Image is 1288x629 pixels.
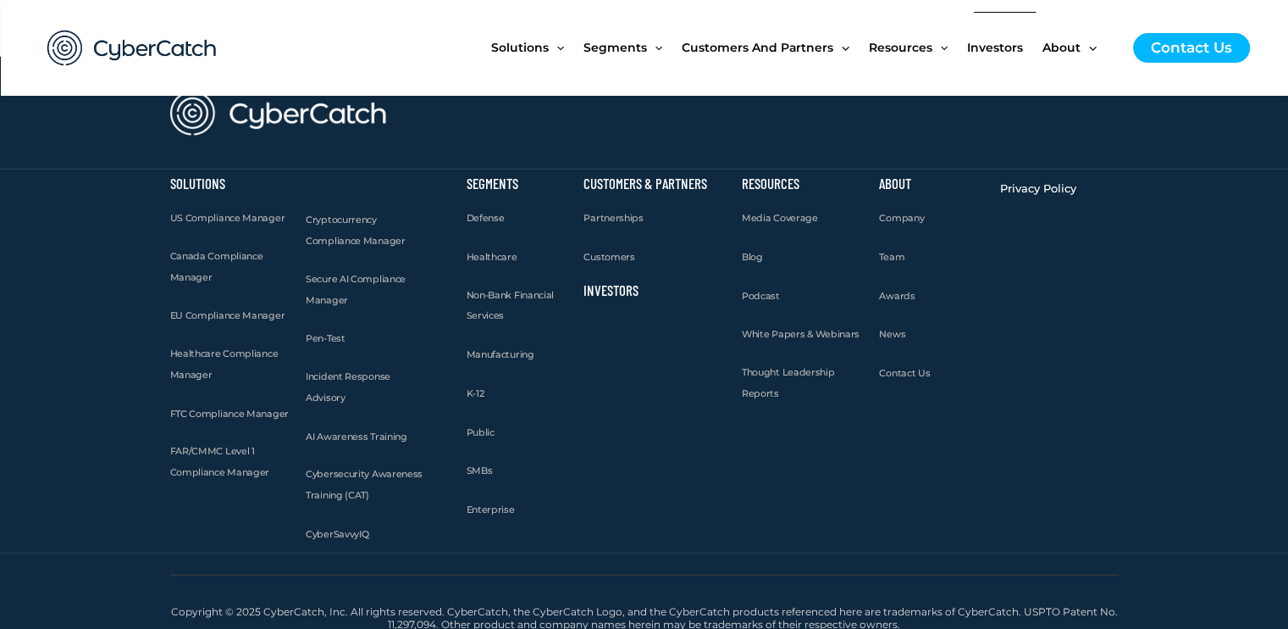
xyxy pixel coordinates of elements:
[1081,12,1096,83] span: Menu Toggle
[879,247,904,268] a: Team
[170,404,289,425] a: FTC Compliance Manager
[306,273,406,306] span: Secure AI Compliance Manager
[466,289,554,322] span: Non-Bank Financial Services
[682,12,833,83] span: Customers and Partners
[879,324,905,345] a: News
[306,426,407,448] a: AI Awareness Training
[466,212,504,224] span: Defense
[306,468,423,501] span: Cybersecurity Awareness Training (CAT)
[1133,33,1250,63] a: Contact Us
[742,362,863,404] a: Thought Leadership Reports
[1042,12,1081,83] span: About
[879,363,930,384] a: Contact Us
[466,285,567,327] a: Non-Bank Financial Services
[879,178,983,190] h2: About
[466,387,484,399] span: K-12
[742,251,763,263] span: Blog
[170,250,263,283] span: Canada Compliance Manager
[491,12,549,83] span: Solutions
[742,328,860,340] span: White Papers & Webinars
[170,309,285,321] span: EU Compliance Manager
[932,12,948,83] span: Menu Toggle
[1000,181,1076,195] span: Privacy Policy
[549,12,564,83] span: Menu Toggle
[466,499,514,520] a: Enterprise
[466,460,492,481] a: SMBs
[583,178,725,190] h2: Customers & Partners
[170,208,285,229] a: US Compliance Manager
[306,370,390,404] span: Incident Response Advisory
[967,12,1023,83] span: Investors
[466,383,484,404] a: K-12
[742,324,860,345] a: White Papers & Webinars
[742,286,780,307] a: Podcast
[879,212,924,224] span: Company
[466,504,514,515] span: Enterprise
[466,422,494,443] a: Public
[583,212,643,224] span: Partnerships
[466,251,517,263] span: Healthcare
[647,12,662,83] span: Menu Toggle
[583,12,647,83] span: Segments
[306,328,345,349] a: Pen-Test
[879,208,924,229] a: Company
[833,12,849,83] span: Menu Toggle
[170,343,290,386] a: Healthcare Compliance Manager
[466,426,494,438] span: Public
[583,247,634,268] a: Customers
[742,290,780,302] span: Podcast
[1000,178,1076,199] a: Privacy Policy
[170,178,290,190] h2: Solutions
[466,348,533,360] span: Manufacturing
[583,208,643,229] a: Partnerships
[306,366,429,409] a: Incident Response Advisory
[491,12,1116,83] nav: Site Navigation: New Main Menu
[879,290,915,302] span: Awards
[879,251,904,263] span: Team
[306,269,429,311] a: Secure AI Compliance Manager
[170,408,289,420] span: FTC Compliance Manager
[306,332,345,344] span: Pen-Test
[306,209,429,252] a: Cryptocurrency Compliance Manager
[879,328,905,340] span: News
[583,281,638,298] a: Investors
[170,348,279,381] span: Healthcare Compliance Manager
[306,528,368,540] span: CyberSavvyIQ
[742,366,835,399] span: Thought Leadership Reports
[742,208,818,229] a: Media Coverage
[869,12,932,83] span: Resources
[466,344,533,365] a: Manufacturing
[30,13,234,83] img: CyberCatch
[879,367,930,379] span: Contact Us
[742,247,763,268] a: Blog
[466,247,517,268] a: Healthcare
[306,431,407,443] span: AI Awareness Training
[306,214,406,247] span: Cryptocurrency Compliance Manager
[466,208,504,229] a: Defense
[742,178,863,190] h2: Resources
[742,212,818,224] span: Media Coverage
[466,465,492,476] span: SMBs
[306,464,429,506] a: Cybersecurity Awareness Training (CAT)
[967,12,1042,83] a: Investors
[306,524,368,545] a: CyberSavvyIQ
[466,178,567,190] h2: Segments
[170,441,290,483] a: FAR/CMMC Level 1 Compliance Manager
[170,305,285,326] a: EU Compliance Manager
[170,445,270,478] span: FAR/CMMC Level 1 Compliance Manager
[170,212,285,224] span: US Compliance Manager
[583,251,634,263] span: Customers
[170,246,290,288] a: Canada Compliance Manager
[879,286,915,307] a: Awards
